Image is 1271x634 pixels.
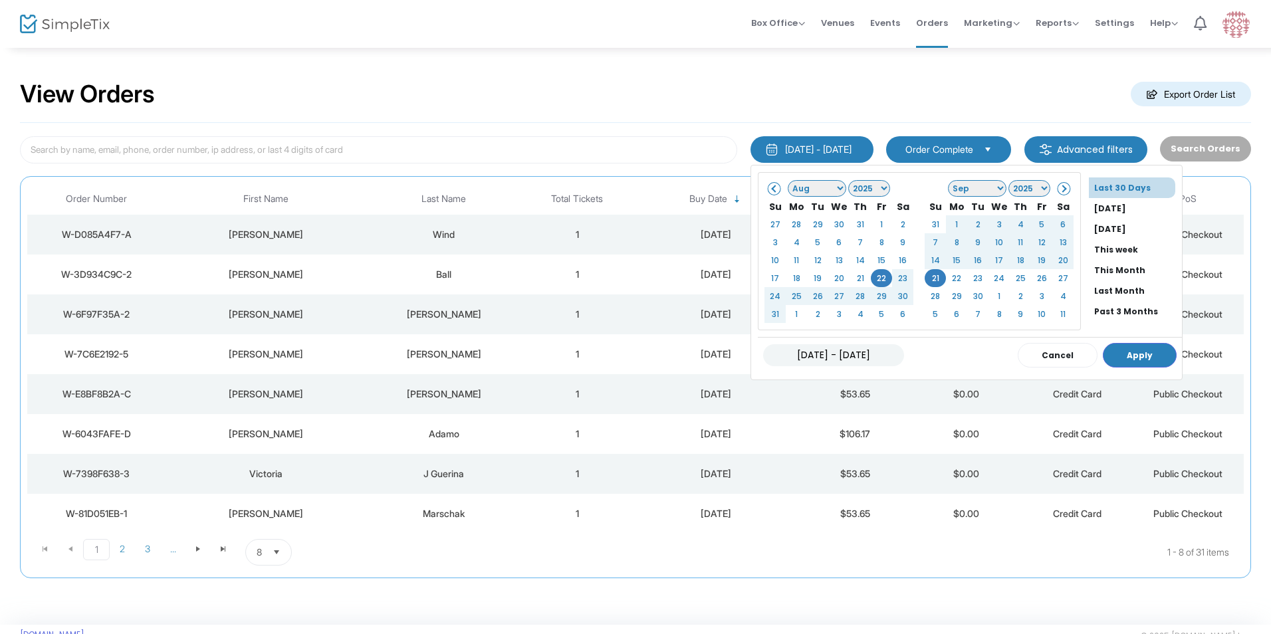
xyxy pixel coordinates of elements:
td: 3 [828,305,850,323]
button: Select [267,540,286,565]
td: 16 [967,251,988,269]
td: 6 [892,305,913,323]
td: 23 [892,269,913,287]
td: 3 [764,233,786,251]
div: W-D085A4F7-A [31,228,163,241]
span: Page 2 [110,539,135,559]
span: Order Complete [905,143,973,156]
td: 14 [850,251,871,269]
th: Total Tickets [522,183,633,215]
li: This Month [1089,260,1182,280]
li: Last 30 Days [1089,177,1175,198]
td: 20 [1052,251,1074,269]
td: $53.65 [799,494,910,534]
td: 2 [892,215,913,233]
td: 22 [871,269,892,287]
td: 10 [764,251,786,269]
li: Last Month [1089,280,1182,301]
span: Public Checkout [1153,388,1222,399]
div: W-6F97F35A-2 [31,308,163,321]
div: W-7398F638-3 [31,467,163,480]
td: 24 [988,269,1010,287]
span: PoS [1179,193,1197,205]
td: 5 [1031,215,1052,233]
span: Help [1150,17,1178,29]
th: Su [764,197,786,215]
th: Fr [871,197,892,215]
div: W-7C6E2192-5 [31,348,163,361]
span: Public Checkout [1153,229,1222,240]
td: 4 [850,305,871,323]
div: Claire [170,507,363,520]
div: 9/18/2025 [636,507,796,520]
td: 3 [1031,287,1052,305]
td: $53.65 [799,454,910,494]
td: 28 [925,287,946,305]
span: Public Checkout [1153,428,1222,439]
td: 8 [871,233,892,251]
span: Go to the last page [211,539,236,559]
td: 1 [522,294,633,334]
span: Settings [1095,6,1134,40]
div: Tony [170,387,363,401]
div: 9/20/2025 [636,308,796,321]
td: 26 [1031,269,1052,287]
td: 10 [988,233,1010,251]
div: W-3D934C9C-2 [31,268,163,281]
span: Sortable [732,194,743,205]
td: 7 [925,233,946,251]
td: 5 [871,305,892,323]
span: Credit Card [1053,468,1101,479]
div: Jonathan [170,348,363,361]
div: Vera [170,308,363,321]
button: Select [979,142,997,157]
th: Mo [946,197,967,215]
td: 29 [946,287,967,305]
td: 20 [828,269,850,287]
div: 9/18/2025 [636,467,796,480]
m-button: Advanced filters [1024,136,1147,163]
span: Page 4 [160,539,185,559]
td: 6 [946,305,967,323]
td: 13 [828,251,850,269]
td: 1 [946,215,967,233]
button: Cancel [1018,343,1098,368]
th: Th [850,197,871,215]
td: 23 [967,269,988,287]
div: Gierke [370,308,519,321]
span: Public Checkout [1153,308,1222,320]
span: Credit Card [1053,508,1101,519]
td: 4 [786,233,807,251]
td: 8 [946,233,967,251]
div: Stanford-Cordaro [370,348,519,361]
th: We [988,197,1010,215]
td: 21 [850,269,871,287]
td: $0.00 [911,494,1022,534]
td: 19 [1031,251,1052,269]
td: 1 [522,454,633,494]
span: Go to the last page [218,544,229,554]
td: 24 [764,287,786,305]
td: 15 [946,251,967,269]
li: [DATE] [1089,198,1182,219]
td: 30 [967,287,988,305]
td: 18 [1010,251,1031,269]
div: [DATE] - [DATE] [785,143,852,156]
td: 1 [871,215,892,233]
th: Fr [1031,197,1052,215]
div: W-81D051EB-1 [31,507,163,520]
span: Public Checkout [1153,508,1222,519]
span: Go to the next page [185,539,211,559]
td: $106.17 [799,414,910,454]
div: W-E8BF8B2A-C [31,387,163,401]
td: 31 [850,215,871,233]
td: 17 [764,269,786,287]
td: 18 [786,269,807,287]
td: 21 [925,269,946,287]
span: Page 3 [135,539,160,559]
span: Venues [821,6,854,40]
th: Tu [967,197,988,215]
td: $53.65 [799,374,910,414]
span: Page 1 [83,539,110,560]
button: [DATE] - [DATE] [751,136,873,163]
